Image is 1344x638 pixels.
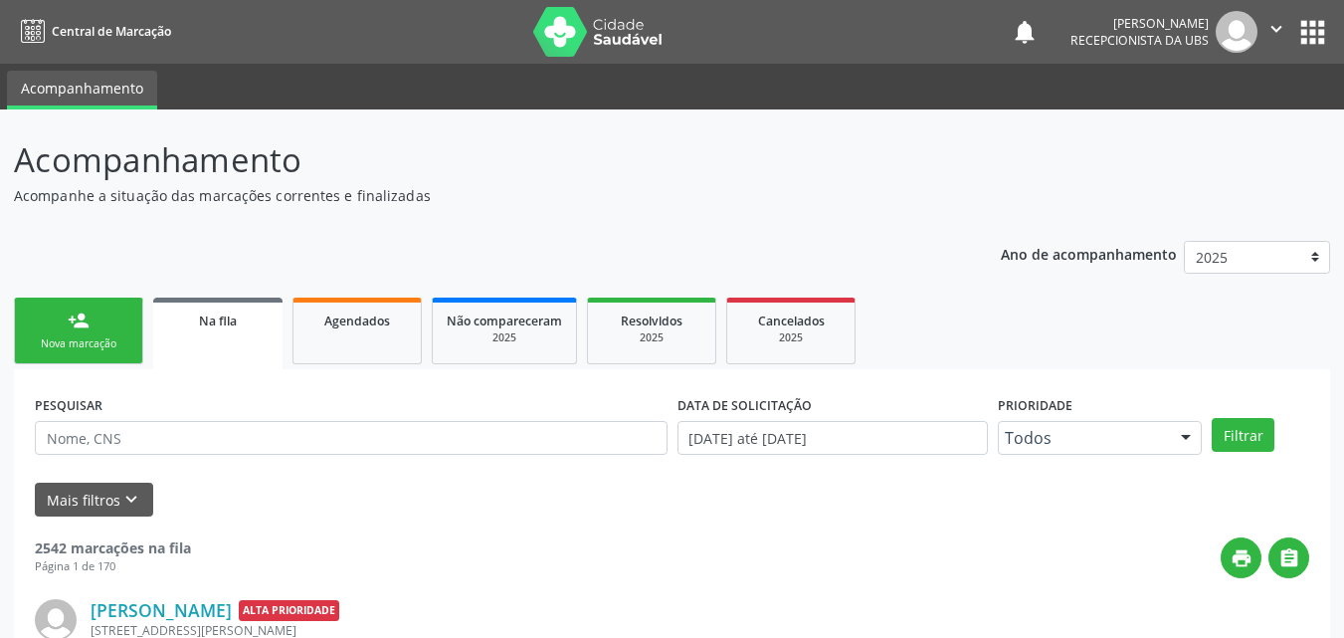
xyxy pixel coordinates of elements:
[621,313,682,329] span: Resolvidos
[998,390,1072,421] label: Prioridade
[35,390,102,421] label: PESQUISAR
[677,421,989,455] input: Selecione um intervalo
[602,330,701,345] div: 2025
[1001,241,1177,266] p: Ano de acompanhamento
[120,489,142,511] i: keyboard_arrow_down
[7,71,157,109] a: Acompanhamento
[52,23,171,40] span: Central de Marcação
[199,313,237,329] span: Na fila
[758,313,825,329] span: Cancelados
[35,483,153,518] button: Mais filtroskeyboard_arrow_down
[1268,537,1309,578] button: 
[239,600,339,621] span: Alta Prioridade
[447,330,562,345] div: 2025
[35,538,191,557] strong: 2542 marcações na fila
[1231,547,1252,569] i: print
[1265,18,1287,40] i: 
[1005,428,1161,448] span: Todos
[68,310,90,331] div: person_add
[1212,418,1274,452] button: Filtrar
[14,135,935,185] p: Acompanhamento
[35,558,191,575] div: Página 1 de 170
[29,336,128,351] div: Nova marcação
[1070,15,1209,32] div: [PERSON_NAME]
[324,313,390,329] span: Agendados
[677,390,812,421] label: DATA DE SOLICITAÇÃO
[1257,11,1295,53] button: 
[1216,11,1257,53] img: img
[1011,18,1039,46] button: notifications
[14,185,935,206] p: Acompanhe a situação das marcações correntes e finalizadas
[1221,537,1261,578] button: print
[447,313,562,329] span: Não compareceram
[14,15,171,48] a: Central de Marcação
[741,330,841,345] div: 2025
[91,599,232,621] a: [PERSON_NAME]
[1070,32,1209,49] span: Recepcionista da UBS
[35,421,668,455] input: Nome, CNS
[1278,547,1300,569] i: 
[1295,15,1330,50] button: apps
